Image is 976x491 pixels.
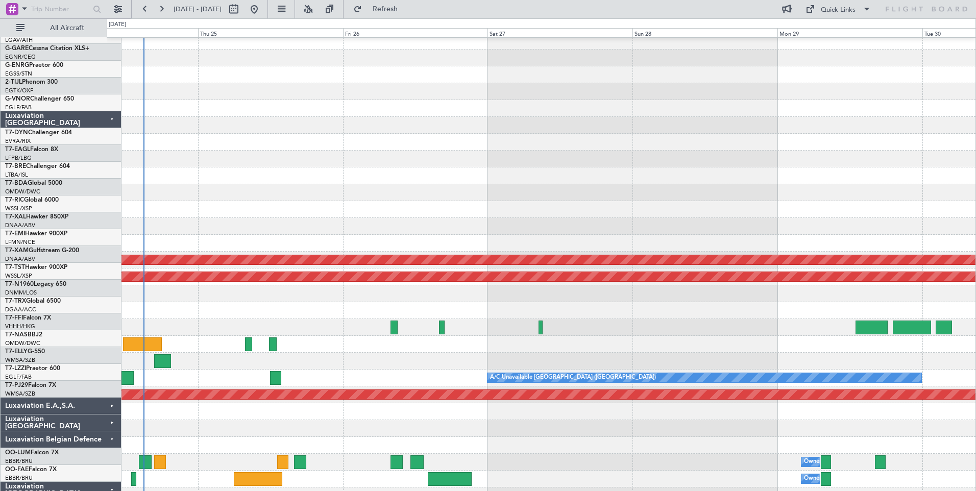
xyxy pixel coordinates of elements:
span: T7-BRE [5,163,26,169]
a: T7-EAGLFalcon 8X [5,146,58,153]
span: All Aircraft [27,24,108,32]
a: T7-FFIFalcon 7X [5,315,51,321]
span: T7-RIC [5,197,24,203]
button: All Aircraft [11,20,111,36]
a: T7-DYNChallenger 604 [5,130,72,136]
span: T7-PJ29 [5,382,28,388]
a: G-GARECessna Citation XLS+ [5,45,89,52]
a: T7-TRXGlobal 6500 [5,298,61,304]
div: Owner Melsbroek Air Base [804,471,873,486]
span: T7-TST [5,264,25,271]
a: T7-BREChallenger 604 [5,163,70,169]
button: Quick Links [800,1,876,17]
a: EVRA/RIX [5,137,31,145]
div: [DATE] [109,20,126,29]
span: T7-LZZI [5,365,26,372]
input: Trip Number [31,2,90,17]
a: OO-FAEFalcon 7X [5,467,57,473]
a: T7-XALHawker 850XP [5,214,68,220]
div: Quick Links [821,5,856,15]
a: T7-XAMGulfstream G-200 [5,248,79,254]
a: EGLF/FAB [5,373,32,381]
a: LGAV/ATH [5,36,33,44]
a: OMDW/DWC [5,339,40,347]
a: WSSL/XSP [5,205,32,212]
a: EBBR/BRU [5,457,33,465]
a: T7-N1960Legacy 650 [5,281,66,287]
div: Mon 29 [777,28,922,37]
a: WMSA/SZB [5,356,35,364]
div: A/C Unavailable [GEOGRAPHIC_DATA] ([GEOGRAPHIC_DATA]) [490,370,656,385]
div: Sun 28 [632,28,777,37]
a: LFPB/LBG [5,154,32,162]
a: LFMN/NCE [5,238,35,246]
span: T7-BDA [5,180,28,186]
a: OMDW/DWC [5,188,40,195]
div: Wed 24 [53,28,198,37]
a: LTBA/ISL [5,171,28,179]
span: T7-NAS [5,332,28,338]
a: 2-TIJLPhenom 300 [5,79,58,85]
span: T7-DYN [5,130,28,136]
span: T7-ELLY [5,349,28,355]
span: [DATE] - [DATE] [174,5,222,14]
a: OO-LUMFalcon 7X [5,450,59,456]
a: EGNR/CEG [5,53,36,61]
a: T7-NASBBJ2 [5,332,42,338]
span: Refresh [364,6,407,13]
span: T7-EAGL [5,146,30,153]
a: T7-RICGlobal 6000 [5,197,59,203]
a: EGTK/OXF [5,87,33,94]
a: EGSS/STN [5,70,32,78]
a: T7-ELLYG-550 [5,349,45,355]
a: T7-EMIHawker 900XP [5,231,67,237]
a: EGLF/FAB [5,104,32,111]
a: T7-PJ29Falcon 7X [5,382,56,388]
span: T7-EMI [5,231,25,237]
span: T7-FFI [5,315,23,321]
button: Refresh [349,1,410,17]
a: T7-LZZIPraetor 600 [5,365,60,372]
a: G-ENRGPraetor 600 [5,62,63,68]
a: WSSL/XSP [5,272,32,280]
span: OO-LUM [5,450,31,456]
div: Thu 25 [198,28,343,37]
span: T7-XAL [5,214,26,220]
a: DNAA/ABV [5,255,35,263]
span: G-GARE [5,45,29,52]
a: DNAA/ABV [5,222,35,229]
div: Sat 27 [487,28,632,37]
span: T7-TRX [5,298,26,304]
a: EBBR/BRU [5,474,33,482]
a: WMSA/SZB [5,390,35,398]
div: Owner Melsbroek Air Base [804,454,873,470]
span: G-ENRG [5,62,29,68]
span: OO-FAE [5,467,29,473]
a: T7-BDAGlobal 5000 [5,180,62,186]
span: T7-N1960 [5,281,34,287]
a: DNMM/LOS [5,289,37,297]
a: T7-TSTHawker 900XP [5,264,67,271]
span: G-VNOR [5,96,30,102]
div: Fri 26 [343,28,488,37]
a: G-VNORChallenger 650 [5,96,74,102]
span: 2-TIJL [5,79,22,85]
a: DGAA/ACC [5,306,36,313]
a: VHHH/HKG [5,323,35,330]
span: T7-XAM [5,248,29,254]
